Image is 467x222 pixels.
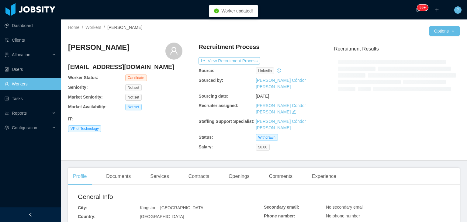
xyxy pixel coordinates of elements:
button: Optionsicon: down [429,26,460,36]
i: icon: user [170,47,178,55]
span: Not set [125,84,142,91]
a: [PERSON_NAME] Cóndor [PERSON_NAME] [256,119,306,130]
button: icon: exportView Recruitment Process [199,57,260,64]
b: IT : [68,116,73,121]
i: icon: check-circle [214,9,219,13]
span: No phone number [326,213,360,218]
i: icon: setting [5,126,9,130]
a: icon: profileTasks [5,92,56,105]
span: Not set [125,104,142,110]
h2: General Info [78,192,264,202]
span: / [104,25,105,30]
i: icon: history [277,68,281,73]
span: Candidate [125,75,147,81]
h4: [EMAIL_ADDRESS][DOMAIN_NAME] [68,63,182,71]
a: icon: pie-chartDashboard [5,19,56,32]
b: Market Availability: [68,104,107,109]
span: Allocation [12,52,30,57]
b: Country: [78,214,95,219]
b: Status: [199,135,213,140]
span: P [456,6,459,14]
b: Source: [199,68,214,73]
span: linkedin [256,68,274,74]
b: City: [78,205,87,210]
span: Withdrawn [256,134,278,141]
a: Home [68,25,79,30]
b: Staffing Support Specialist: [199,119,254,124]
a: icon: userWorkers [5,78,56,90]
span: Kingston - [GEOGRAPHIC_DATA] [140,205,205,210]
div: Profile [68,168,92,185]
span: $0.00 [256,144,270,151]
b: Market Seniority: [68,95,103,99]
b: Recruiter assigned: [199,103,238,108]
span: / [82,25,83,30]
i: icon: bell [415,8,420,12]
a: [PERSON_NAME] Cóndor [PERSON_NAME] [256,78,306,89]
div: Experience [307,168,341,185]
sup: 1734 [417,5,428,11]
b: Seniority: [68,85,88,90]
span: [DATE] [256,94,269,99]
span: VP of Technology [68,125,101,132]
h3: Recruitment Results [334,45,460,53]
span: Not set [125,94,142,101]
h4: Recruitment Process [199,43,259,51]
b: Salary: [199,144,213,149]
span: No secondary email [326,205,364,210]
span: Worker updated! [221,9,253,13]
h3: [PERSON_NAME] [68,43,129,52]
div: Contracts [184,168,214,185]
b: Sourcing date: [199,94,228,99]
span: Configuration [12,125,37,130]
i: icon: plus [435,8,439,12]
a: Workers [85,25,101,30]
div: Comments [264,168,297,185]
span: [PERSON_NAME] [107,25,142,30]
a: icon: auditClients [5,34,56,46]
span: [GEOGRAPHIC_DATA] [140,214,184,219]
a: [PERSON_NAME] Cóndor [PERSON_NAME] [256,103,306,114]
div: Documents [101,168,136,185]
a: icon: robotUsers [5,63,56,75]
span: Reports [12,111,27,116]
i: icon: solution [5,53,9,57]
b: Secondary email: [264,205,299,210]
div: Services [145,168,174,185]
i: icon: edit [292,110,296,114]
b: Worker Status: [68,75,98,80]
a: icon: exportView Recruitment Process [199,58,260,63]
i: icon: line-chart [5,111,9,115]
b: Phone number: [264,213,295,218]
b: Sourced by: [199,78,223,83]
div: Openings [224,168,254,185]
